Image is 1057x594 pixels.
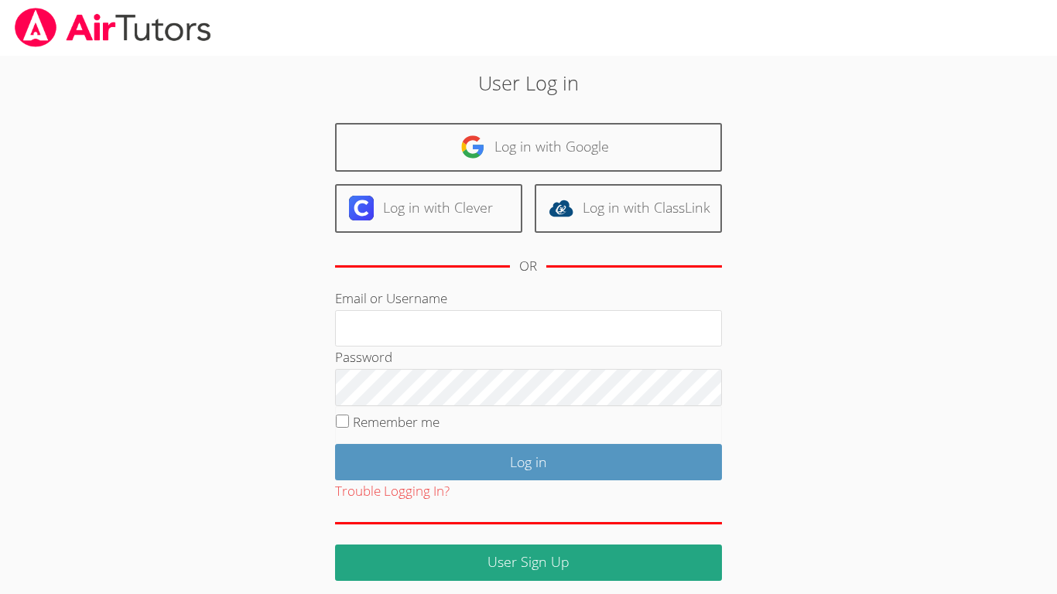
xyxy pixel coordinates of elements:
label: Password [335,348,392,366]
a: Log in with ClassLink [535,184,722,233]
img: airtutors_banner-c4298cdbf04f3fff15de1276eac7730deb9818008684d7c2e4769d2f7ddbe033.png [13,8,213,47]
label: Email or Username [335,289,447,307]
a: User Sign Up [335,544,722,581]
div: OR [519,255,537,278]
img: clever-logo-6eab21bc6e7a338710f1a6ff85c0baf02591cd810cc4098c63d3a4b26e2feb20.svg [349,196,374,220]
label: Remember me [353,413,440,431]
h2: User Log in [243,68,814,97]
a: Log in with Clever [335,184,522,233]
a: Log in with Google [335,123,722,172]
img: google-logo-50288ca7cdecda66e5e0955fdab243c47b7ad437acaf1139b6f446037453330a.svg [460,135,485,159]
button: Trouble Logging In? [335,480,450,503]
input: Log in [335,444,722,480]
img: classlink-logo-d6bb404cc1216ec64c9a2012d9dc4662098be43eaf13dc465df04b49fa7ab582.svg [549,196,573,220]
